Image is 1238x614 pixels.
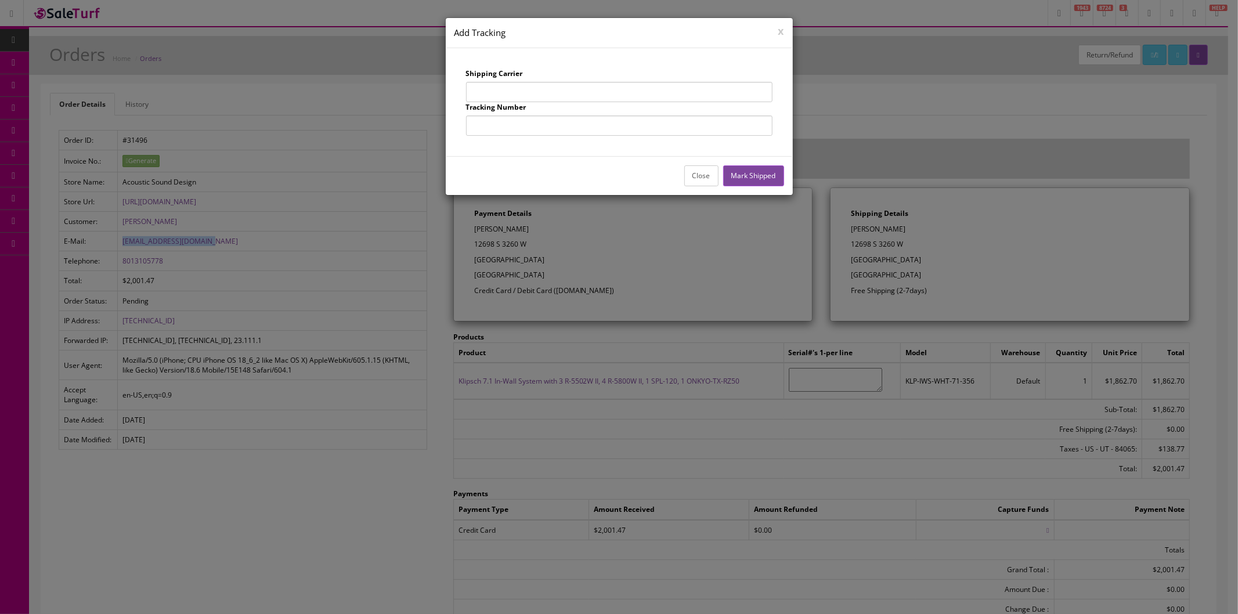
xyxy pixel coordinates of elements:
button: x [778,26,784,36]
button: Mark Shipped [723,165,784,186]
h4: Add Tracking [454,27,784,39]
button: Close [684,165,719,186]
label: Tracking Number [466,102,526,113]
label: Shipping Carrier [466,68,523,79]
